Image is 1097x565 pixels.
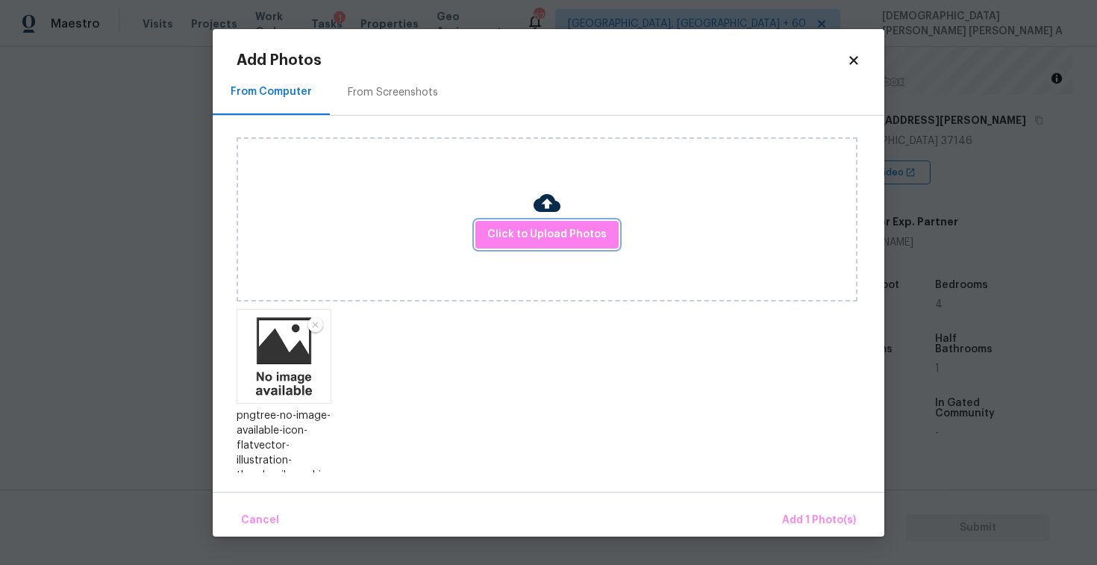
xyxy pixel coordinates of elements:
[348,85,438,100] div: From Screenshots
[534,190,560,216] img: Cloud Upload Icon
[231,84,312,99] div: From Computer
[237,53,847,68] h2: Add Photos
[782,511,856,530] span: Add 1 Photo(s)
[475,221,619,249] button: Click to Upload Photos
[241,511,279,530] span: Cancel
[487,225,607,244] span: Click to Upload Photos
[237,408,331,528] div: pngtree-no-image-available-icon-flatvector-illustration-thumbnail-graphic-illustration-vector-png...
[235,505,285,537] button: Cancel
[776,505,862,537] button: Add 1 Photo(s)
